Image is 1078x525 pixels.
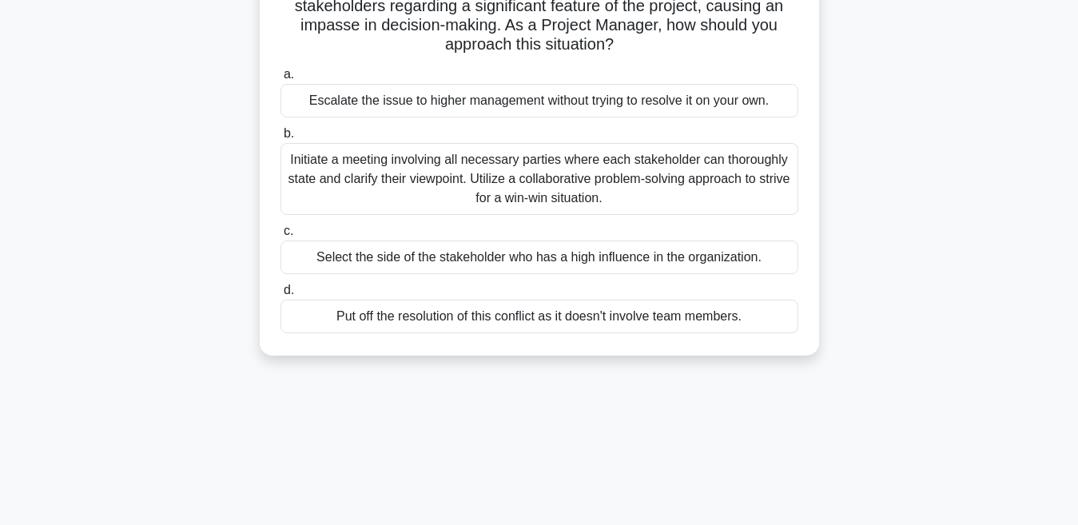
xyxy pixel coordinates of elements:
[280,143,798,215] div: Initiate a meeting involving all necessary parties where each stakeholder can thoroughly state an...
[284,126,294,140] span: b.
[284,283,294,296] span: d.
[280,300,798,333] div: Put off the resolution of this conflict as it doesn't involve team members.
[280,241,798,274] div: Select the side of the stakeholder who has a high influence in the organization.
[284,67,294,81] span: a.
[284,224,293,237] span: c.
[280,84,798,117] div: Escalate the issue to higher management without trying to resolve it on your own.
